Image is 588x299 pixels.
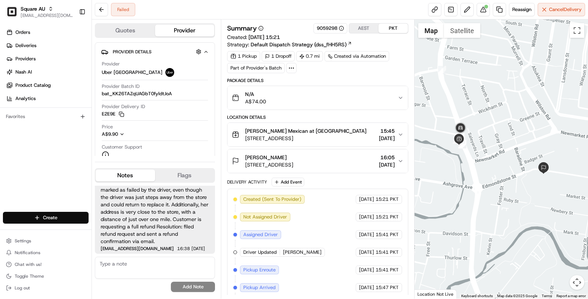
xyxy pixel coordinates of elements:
img: Nash [7,7,22,22]
h3: Summary [227,25,257,32]
span: A$9.90 [102,131,118,137]
div: Start new chat [33,70,121,77]
span: 16:38 [177,246,190,251]
span: Notifications [15,250,40,256]
span: N/A [245,90,266,98]
a: Terms (opens in new tab) [542,294,552,298]
span: Assigned Driver [243,231,278,238]
img: Google [416,289,441,299]
button: Start new chat [125,72,134,81]
button: Log out [3,283,89,293]
span: Knowledge Base [15,164,56,171]
span: 16:05 [379,154,395,161]
span: Uber [GEOGRAPHIC_DATA] [102,69,162,76]
span: • [61,114,64,120]
a: Open this area in Google Maps (opens a new window) [416,289,441,299]
span: Customer Support [102,144,142,150]
div: 5 [458,140,466,149]
span: Map data ©2025 Google [497,294,537,298]
span: Created: [227,33,280,41]
span: [DATE] [359,231,374,238]
span: Cancel Delivery [549,6,582,13]
span: [DATE] [191,246,205,251]
img: Masood Aslam [7,127,19,138]
span: [PERSON_NAME] [283,249,322,256]
span: A$74.00 [245,98,266,105]
img: uber-new-logo.jpeg [165,68,174,77]
a: Product Catalog [3,79,92,91]
span: [DATE] [359,284,374,291]
span: Provider Delivery ID [102,103,145,110]
span: Log out [15,285,30,291]
span: Not Assigned Driver [243,214,287,220]
button: Quotes [96,25,155,36]
button: Provider Details [101,46,209,58]
button: Square AUSquare AU[EMAIL_ADDRESS][DOMAIN_NAME] [3,3,76,21]
span: Chat with us! [15,261,42,267]
button: Settings [3,236,89,246]
button: Square AU [21,5,45,13]
div: 8 [458,140,466,148]
img: Square AU [6,6,18,18]
a: Deliveries [3,40,92,51]
div: 1 Pickup [227,51,260,61]
span: Reassign [512,6,531,13]
div: 7 [458,140,466,148]
button: Notes [96,170,155,181]
button: Notifications [3,248,89,258]
span: Settings [15,238,31,244]
div: 4 [453,136,461,144]
div: Delivery Activity [227,179,267,185]
button: Show street map [418,23,444,38]
span: • [61,134,64,139]
button: A$9.90 [102,131,166,138]
span: API Documentation [69,164,118,171]
a: Providers [3,53,92,65]
img: 1736555255976-a54dd68f-1ca7-489b-9aae-adbdc363a1c4 [7,70,21,83]
div: Favorites [3,111,89,122]
button: E2E9E [102,111,124,117]
button: 9059298 [317,25,344,32]
span: Provider Batch ID [102,83,140,90]
div: Location Details [227,114,408,120]
span: 15:21 PKT [376,196,399,203]
span: Nash AI [15,69,32,75]
span: [DATE] [359,249,374,256]
span: Pickup Arrived [243,284,276,291]
span: [EMAIL_ADDRESS][DOMAIN_NAME] [101,246,174,251]
span: 15:45 [379,127,395,135]
span: [DATE] [359,214,374,220]
button: Reassign [509,3,535,16]
button: Provider [155,25,215,36]
span: [DATE] 15:21 [248,34,280,40]
span: [DATE] [359,267,374,273]
a: Analytics [3,93,92,104]
span: Pickup Enroute [243,267,276,273]
button: Toggle Theme [3,271,89,281]
span: Driver Updated [243,249,277,256]
a: Report a map error [556,294,586,298]
span: [PERSON_NAME] [23,134,60,139]
span: [DATE] [359,196,374,203]
span: [PERSON_NAME] [23,114,60,120]
button: [PERSON_NAME] Mexican at [GEOGRAPHIC_DATA][STREET_ADDRESS]15:45[DATE] [227,123,408,146]
a: Default Dispatch Strategy (dss_fHH5RS) [251,41,352,48]
a: Orders [3,26,92,38]
button: Map camera controls [570,275,584,290]
span: Pylon [73,182,89,188]
span: Deliveries [15,42,36,49]
button: Keyboard shortcuts [461,293,493,299]
span: Product Catalog [15,82,51,89]
a: Nash AI [3,66,92,78]
span: Price [102,124,113,130]
button: [EMAIL_ADDRESS][DOMAIN_NAME] [21,13,73,18]
div: 9 [457,136,465,144]
span: Created (Sent To Provider) [243,196,301,203]
input: Clear [19,47,121,55]
button: Add Event [272,178,304,186]
button: See all [114,94,134,103]
div: Strategy: [227,41,352,48]
a: 💻API Documentation [59,161,121,174]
